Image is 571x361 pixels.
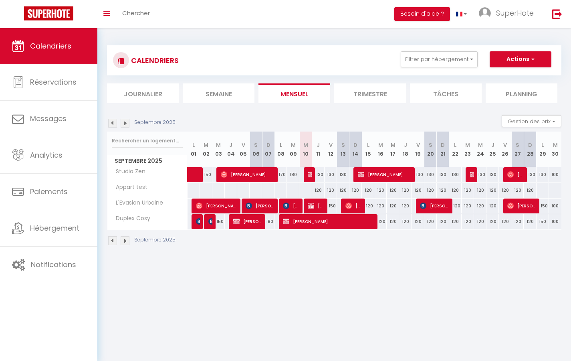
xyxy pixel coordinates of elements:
div: 130 [325,167,337,182]
button: Ouvrir le widget de chat LiveChat [6,3,30,27]
div: 120 [474,183,486,198]
span: Notifications [31,260,76,270]
th: 21 [437,132,449,167]
th: 04 [225,132,237,167]
span: [PERSON_NAME] [221,167,274,182]
span: Chercher [122,9,150,17]
th: 09 [287,132,299,167]
th: 20 [424,132,437,167]
div: 120 [337,183,349,198]
div: 120 [374,199,387,213]
abbr: S [254,141,258,149]
div: 120 [399,183,412,198]
div: 130 [312,167,325,182]
div: 130 [524,167,536,182]
div: 120 [424,183,437,198]
th: 29 [537,132,549,167]
div: 100 [549,167,561,182]
div: 100 [549,214,561,229]
h3: CALENDRIERS [129,51,179,69]
th: 18 [399,132,412,167]
abbr: S [341,141,345,149]
th: 10 [299,132,312,167]
p: Septembre 2025 [134,119,176,126]
div: 180 [262,214,274,229]
span: [PERSON_NAME] [507,198,536,213]
abbr: D [353,141,357,149]
span: [PERSON_NAME] [283,198,299,213]
div: 120 [312,183,325,198]
th: 30 [549,132,561,167]
abbr: J [317,141,320,149]
div: 150 [537,199,549,213]
span: Hébergement [30,223,79,233]
span: [PERSON_NAME] [358,167,412,182]
th: 27 [511,132,524,167]
abbr: S [516,141,519,149]
span: [PERSON_NAME] [308,167,312,182]
div: 120 [374,183,387,198]
div: 120 [486,199,499,213]
abbr: M [204,141,208,149]
span: Messages [30,114,67,124]
th: 01 [188,132,200,167]
div: 120 [462,214,474,229]
span: [PERSON_NAME] [196,198,237,213]
th: 23 [462,132,474,167]
div: 120 [399,199,412,213]
button: Besoin d'aide ? [394,7,450,21]
div: 120 [424,214,437,229]
span: Studio Zen [109,167,147,176]
p: Septembre 2025 [134,236,176,244]
th: 02 [200,132,212,167]
div: 120 [449,199,462,213]
div: 100 [549,199,561,213]
div: 130 [424,167,437,182]
span: SuperHote [496,8,534,18]
span: [PERSON_NAME] [345,198,362,213]
th: 05 [237,132,250,167]
abbr: V [242,141,245,149]
span: [PERSON_NAME] [507,167,524,182]
abbr: V [503,141,507,149]
th: 19 [412,132,424,167]
th: 22 [449,132,462,167]
div: 120 [511,183,524,198]
button: Actions [490,51,551,67]
div: 120 [374,214,387,229]
span: [PERSON_NAME] [246,198,274,213]
th: 28 [524,132,536,167]
div: 120 [437,183,449,198]
li: Mensuel [258,83,330,103]
input: Rechercher un logement... [112,134,183,148]
div: 150 [325,199,337,213]
th: 14 [349,132,362,167]
div: 130 [449,167,462,182]
span: [PERSON_NAME] [PERSON_NAME] [470,167,474,182]
abbr: M [465,141,470,149]
div: 120 [387,183,399,198]
abbr: L [541,141,544,149]
div: 120 [399,214,412,229]
img: ... [479,7,491,19]
li: Semaine [183,83,254,103]
div: 120 [325,183,337,198]
button: Filtrer par hébergement [401,51,478,67]
abbr: M [391,141,395,149]
th: 08 [274,132,287,167]
div: 120 [349,183,362,198]
li: Trimestre [334,83,406,103]
div: 130 [412,167,424,182]
span: Duplex Cosy [109,214,152,223]
div: 130 [337,167,349,182]
img: logout [552,9,562,19]
abbr: L [280,141,282,149]
div: 120 [387,214,399,229]
div: 120 [499,214,511,229]
div: 120 [449,214,462,229]
th: 13 [337,132,349,167]
div: 130 [437,167,449,182]
span: [PERSON_NAME] [233,214,262,229]
abbr: M [291,141,296,149]
abbr: M [378,141,383,149]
